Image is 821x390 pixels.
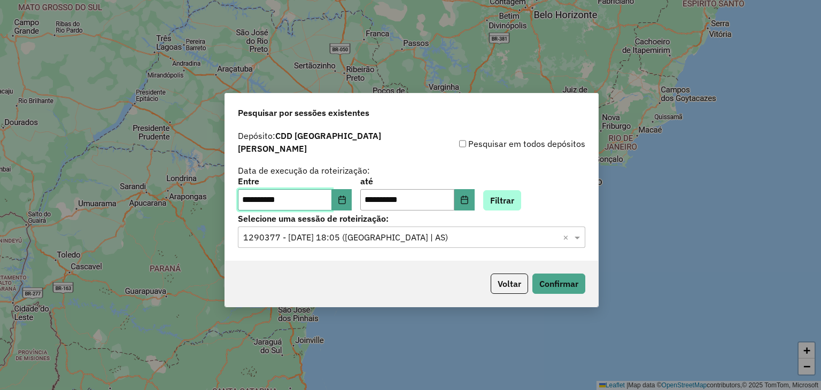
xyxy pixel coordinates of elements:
[238,212,585,225] label: Selecione uma sessão de roteirização:
[238,129,412,155] label: Depósito:
[238,164,370,177] label: Data de execução da roteirização:
[454,189,475,210] button: Choose Date
[483,190,521,210] button: Filtrar
[412,137,585,150] div: Pesquisar em todos depósitos
[360,175,474,188] label: até
[491,274,528,294] button: Voltar
[238,130,381,154] strong: CDD [GEOGRAPHIC_DATA][PERSON_NAME]
[238,106,369,119] span: Pesquisar por sessões existentes
[238,175,352,188] label: Entre
[563,231,572,244] span: Clear all
[332,189,352,210] button: Choose Date
[532,274,585,294] button: Confirmar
